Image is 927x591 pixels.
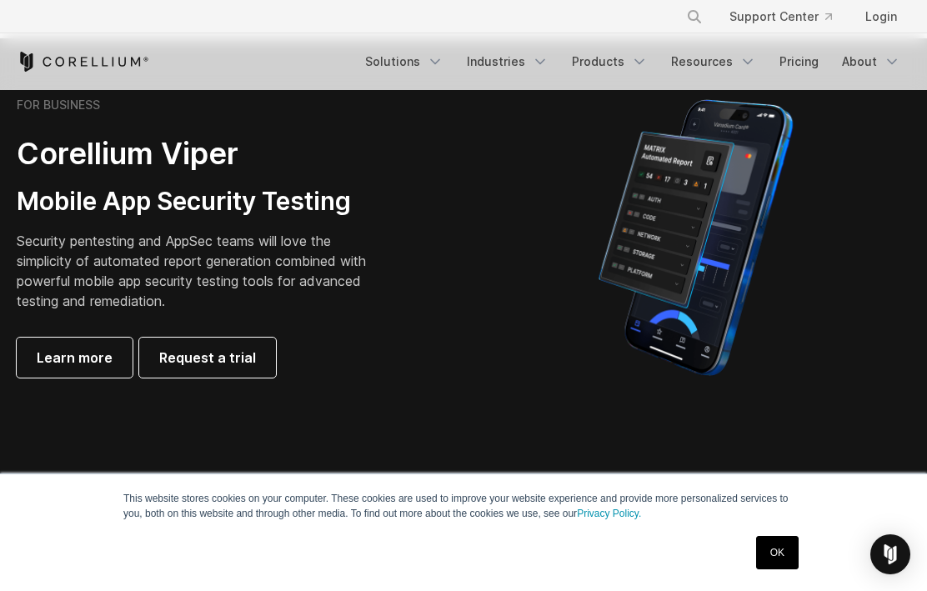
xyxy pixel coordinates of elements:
a: Learn more [17,338,133,378]
h2: Corellium Viper [17,135,383,173]
a: Privacy Policy. [577,508,641,519]
a: Industries [457,47,559,77]
p: This website stores cookies on your computer. These cookies are used to improve your website expe... [123,491,804,521]
div: Navigation Menu [666,2,910,32]
a: Resources [661,47,766,77]
p: Security pentesting and AppSec teams will love the simplicity of automated report generation comb... [17,231,383,311]
a: Support Center [716,2,845,32]
a: OK [756,536,799,569]
a: Solutions [355,47,453,77]
span: Request a trial [159,348,256,368]
a: Request a trial [139,338,276,378]
a: Corellium Home [17,52,149,72]
a: About [832,47,910,77]
a: Login [852,2,910,32]
h3: Mobile App Security Testing [17,186,383,218]
a: Products [562,47,658,77]
img: Corellium MATRIX automated report on iPhone showing app vulnerability test results across securit... [570,92,821,383]
div: Navigation Menu [355,47,910,77]
button: Search [679,2,709,32]
span: Learn more [37,348,113,368]
a: Pricing [769,47,829,77]
div: Open Intercom Messenger [870,534,910,574]
h6: FOR BUSINESS [17,98,100,113]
